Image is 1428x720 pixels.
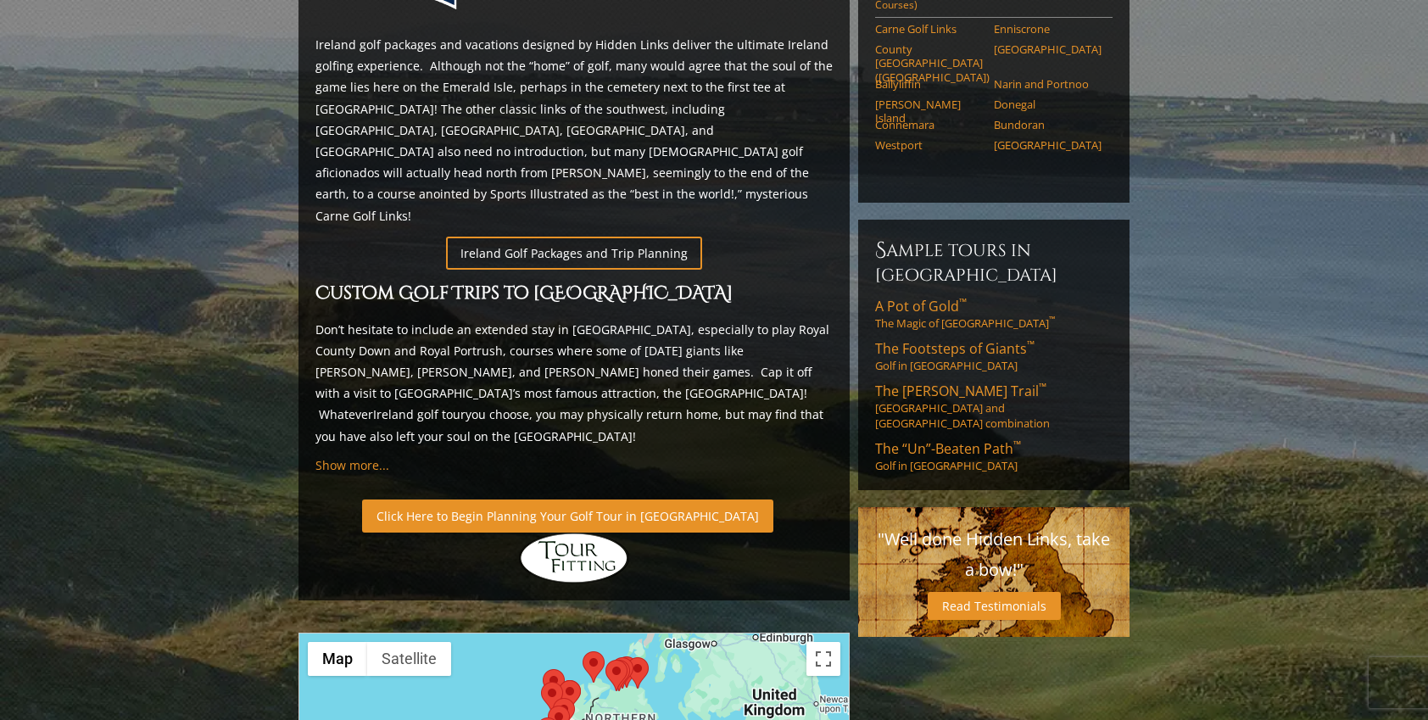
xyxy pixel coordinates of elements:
[875,382,1046,400] span: The [PERSON_NAME] Trail
[1027,338,1035,352] sup: ™
[875,118,983,131] a: Connemara
[315,319,833,447] p: Don’t hesitate to include an extended stay in [GEOGRAPHIC_DATA], especially to play Royal County ...
[315,34,833,226] p: Ireland golf packages and vacations designed by Hidden Links deliver the ultimate Ireland golfing...
[875,138,983,152] a: Westport
[875,98,983,126] a: [PERSON_NAME] Island
[875,339,1035,358] span: The Footsteps of Giants
[315,280,833,309] h2: Custom Golf Trips to [GEOGRAPHIC_DATA]
[875,77,983,91] a: Ballyliffin
[994,22,1102,36] a: Enniscrone
[928,592,1061,620] a: Read Testimonials
[519,533,629,583] img: Hidden Links
[994,118,1102,131] a: Bundoran
[959,295,967,310] sup: ™
[994,138,1102,152] a: [GEOGRAPHIC_DATA]
[875,297,1113,331] a: A Pot of Gold™The Magic of [GEOGRAPHIC_DATA]™
[875,439,1113,473] a: The “Un”-Beaten Path™Golf in [GEOGRAPHIC_DATA]
[1013,438,1021,452] sup: ™
[875,237,1113,287] h6: Sample Tours in [GEOGRAPHIC_DATA]
[875,42,983,84] a: County [GEOGRAPHIC_DATA] ([GEOGRAPHIC_DATA])
[994,42,1102,56] a: [GEOGRAPHIC_DATA]
[1039,380,1046,394] sup: ™
[994,98,1102,111] a: Donegal
[875,439,1021,458] span: The “Un”-Beaten Path
[315,457,389,473] a: Show more...
[1049,315,1055,326] sup: ™
[875,22,983,36] a: Carne Golf Links
[875,339,1113,373] a: The Footsteps of Giants™Golf in [GEOGRAPHIC_DATA]
[875,382,1113,431] a: The [PERSON_NAME] Trail™[GEOGRAPHIC_DATA] and [GEOGRAPHIC_DATA] combination
[446,237,702,270] a: Ireland Golf Packages and Trip Planning
[875,297,967,315] span: A Pot of Gold
[362,500,773,533] a: Click Here to Begin Planning Your Golf Tour in [GEOGRAPHIC_DATA]
[994,77,1102,91] a: Narin and Portnoo
[875,524,1113,585] p: "Well done Hidden Links, take a bow!"
[373,406,466,422] a: Ireland golf tour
